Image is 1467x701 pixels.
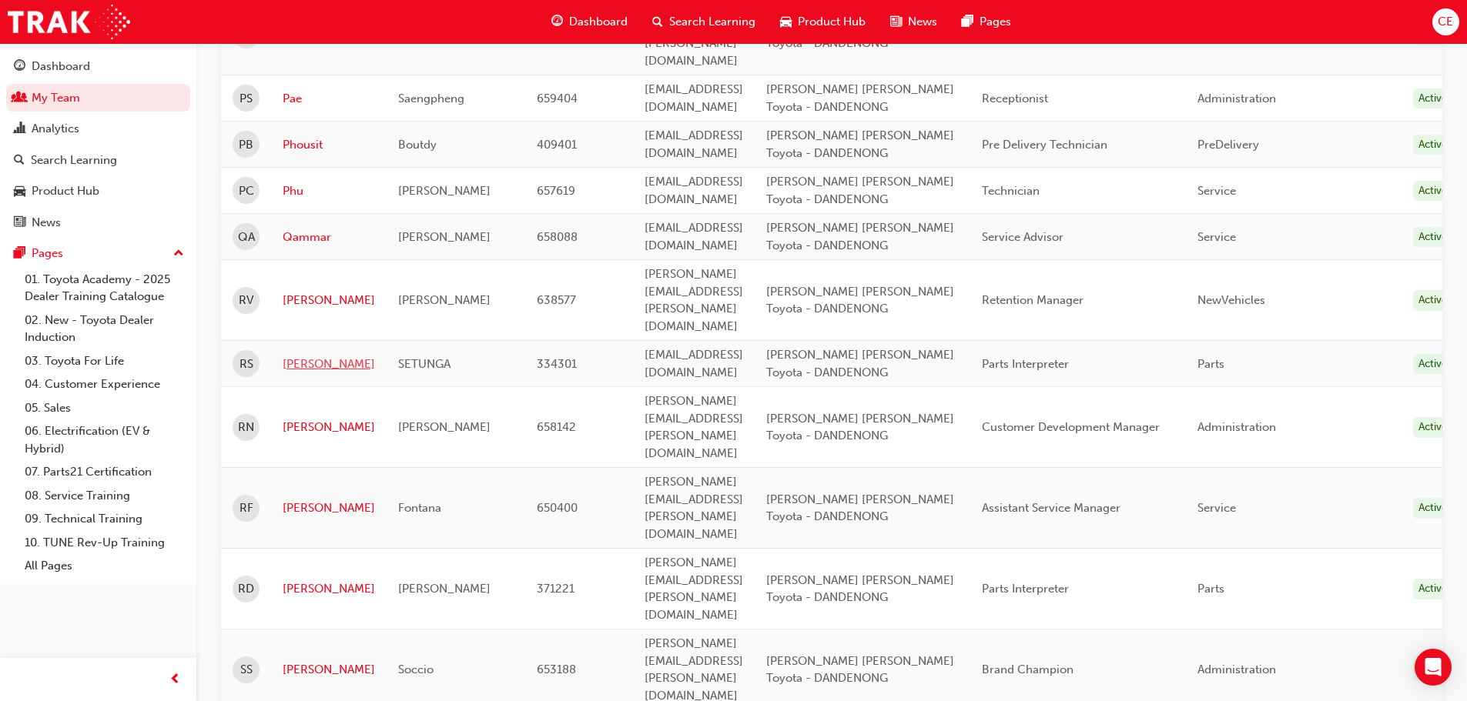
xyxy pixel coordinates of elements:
span: [PERSON_NAME] [PERSON_NAME] Toyota - DANDENONG [766,348,954,379]
span: [PERSON_NAME] [398,582,491,596]
div: Active [1413,498,1453,519]
a: news-iconNews [878,6,950,38]
span: [EMAIL_ADDRESS][DOMAIN_NAME] [645,175,743,206]
span: Service [1197,230,1236,244]
span: PB [239,136,253,154]
span: chart-icon [14,122,25,136]
a: guage-iconDashboard [539,6,640,38]
span: search-icon [14,154,25,168]
a: [PERSON_NAME] [283,292,375,309]
span: Receptionist [982,92,1048,105]
button: Pages [6,239,190,268]
span: 653188 [537,663,576,676]
span: [PERSON_NAME][EMAIL_ADDRESS][PERSON_NAME][DOMAIN_NAME] [645,394,743,460]
a: My Team [6,84,190,112]
div: Active [1413,417,1453,438]
span: 658142 [537,420,576,434]
span: 659404 [537,92,578,105]
span: CE [1438,13,1453,31]
a: car-iconProduct Hub [768,6,878,38]
a: Analytics [6,115,190,143]
span: RD [238,580,254,598]
a: 09. Technical Training [18,507,190,531]
span: [PERSON_NAME][EMAIL_ADDRESS][PERSON_NAME][DOMAIN_NAME] [645,2,743,68]
a: 05. Sales [18,396,190,420]
span: [PERSON_NAME] [PERSON_NAME] Toyota - DANDENONG [766,129,954,160]
span: [PERSON_NAME][EMAIL_ADDRESS][PERSON_NAME][DOMAIN_NAME] [645,556,743,622]
span: [PERSON_NAME] [398,293,491,307]
span: Parts Interpreter [982,357,1069,371]
div: Active [1413,659,1453,680]
a: 08. Service Training [18,484,190,508]
button: DashboardMy TeamAnalyticsSearch LearningProduct HubNews [6,49,190,239]
a: News [6,209,190,237]
span: [PERSON_NAME] [PERSON_NAME] Toyota - DANDENONG [766,175,954,206]
span: RF [239,499,253,517]
a: [PERSON_NAME] [283,356,375,373]
span: pages-icon [14,247,25,261]
span: Boutdy [398,138,437,152]
span: [PERSON_NAME] [398,230,491,244]
div: Pages [32,245,63,262]
div: Active [1413,579,1453,599]
span: guage-icon [14,60,25,74]
span: RS [239,356,253,373]
div: Analytics [32,120,79,138]
a: pages-iconPages [950,6,1023,38]
span: Administration [1197,420,1276,434]
button: CE [1432,8,1459,35]
a: [PERSON_NAME] [283,661,375,679]
span: PS [239,90,253,108]
span: Service [1197,184,1236,198]
span: [PERSON_NAME] [PERSON_NAME] Toyota - DANDENONG [766,492,954,524]
span: 638577 [537,293,576,307]
a: Dashboard [6,52,190,81]
a: Product Hub [6,177,190,205]
div: Product Hub [32,182,99,200]
span: Assistant Service Manager [982,501,1120,515]
span: Technician [982,184,1040,198]
span: 409401 [537,138,577,152]
div: Active [1413,88,1453,109]
span: SS [240,661,253,679]
a: All Pages [18,554,190,578]
span: NewVehicles [1197,293,1265,307]
a: Phu [283,182,375,200]
a: [PERSON_NAME] [283,499,375,517]
a: [PERSON_NAME] [283,580,375,598]
a: 04. Customer Experience [18,372,190,396]
span: 650400 [537,501,578,515]
a: 03. Toyota For Life [18,349,190,373]
span: [EMAIL_ADDRESS][DOMAIN_NAME] [645,221,743,252]
span: Pages [980,13,1011,31]
span: Parts [1197,582,1224,596]
a: 06. Electrification (EV & Hybrid) [18,419,190,460]
a: [PERSON_NAME] [283,419,375,436]
a: 01. Toyota Academy - 2025 Dealer Training Catalogue [18,268,190,309]
div: Active [1413,135,1453,155]
span: [PERSON_NAME] [PERSON_NAME] Toyota - DANDENONG [766,82,954,114]
a: Qammar [283,229,375,246]
span: [PERSON_NAME] [PERSON_NAME] Toyota - DANDENONG [766,221,954,252]
span: RN [238,419,254,436]
a: search-iconSearch Learning [640,6,768,38]
span: Administration [1197,92,1276,105]
span: [PERSON_NAME] [PERSON_NAME] Toyota - DANDENONG [766,285,954,316]
span: up-icon [173,244,184,264]
div: Open Intercom Messenger [1415,649,1452,686]
span: Brand Champion [982,663,1073,676]
img: Trak [8,5,130,39]
div: News [32,214,61,232]
span: Search Learning [669,13,755,31]
span: Pre Delivery Technician [982,138,1107,152]
span: Soccio [398,663,434,676]
a: 07. Parts21 Certification [18,460,190,484]
span: Parts [1197,357,1224,371]
span: News [908,13,937,31]
a: Phousit [283,136,375,154]
span: PreDelivery [1197,138,1259,152]
span: news-icon [890,12,902,32]
div: Dashboard [32,58,90,75]
span: [PERSON_NAME][EMAIL_ADDRESS][PERSON_NAME][DOMAIN_NAME] [645,475,743,541]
